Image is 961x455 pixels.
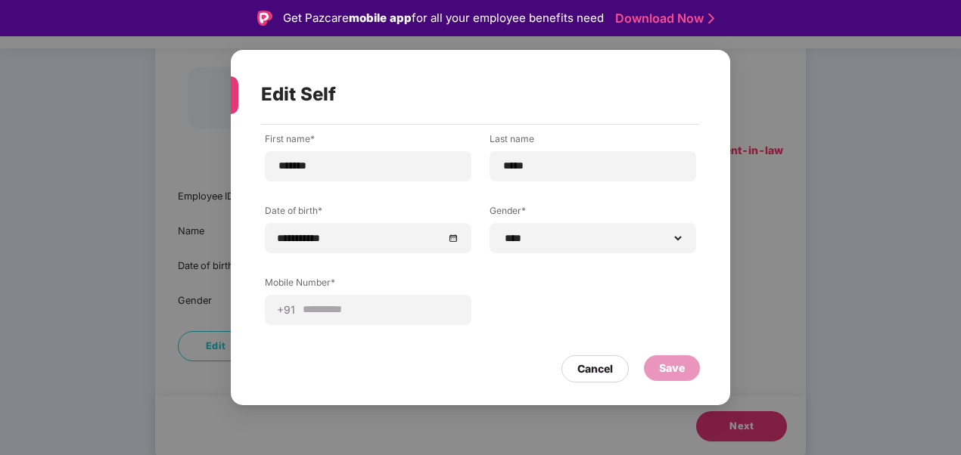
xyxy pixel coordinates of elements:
[490,132,696,151] label: Last name
[349,11,412,25] strong: mobile app
[490,204,696,223] label: Gender*
[265,276,471,295] label: Mobile Number*
[265,204,471,223] label: Date of birth*
[257,11,272,26] img: Logo
[283,9,604,27] div: Get Pazcare for all your employee benefits need
[615,11,710,26] a: Download Now
[577,361,613,377] div: Cancel
[261,65,664,124] div: Edit Self
[659,360,685,376] div: Save
[708,11,714,26] img: Stroke
[265,132,471,151] label: First name*
[277,302,301,317] span: +91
